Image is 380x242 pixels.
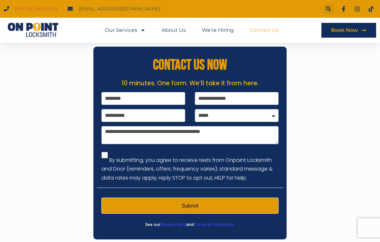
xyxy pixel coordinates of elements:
span: Submit [182,203,198,208]
h2: CONTACT US NOW [97,58,283,72]
button: Submit [101,198,279,214]
a: [PHONE_NUMBER] [15,5,58,13]
span: Book Now [331,28,358,33]
a: Terms & Conditions. [194,222,235,227]
a: About Us [162,23,186,38]
div: Search [324,4,334,14]
p: See our and [97,220,283,229]
a: Book Now [321,23,376,38]
span: [EMAIL_ADDRESS][DOMAIN_NAME] [77,5,160,13]
nav: Menu [105,23,279,38]
form: Contact Form [101,92,279,218]
a: Contact Us [250,23,279,38]
a: We’re Hiring [202,23,234,38]
p: 10 minutes. One form. We’ll take it from here. [97,79,283,88]
a: Privacy Policy [160,222,186,227]
label: By submitting, you agree to receive texts from Onpoint Locksmith and Door (reminders, offers; fre... [101,156,273,181]
a: Our Services [105,23,146,38]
